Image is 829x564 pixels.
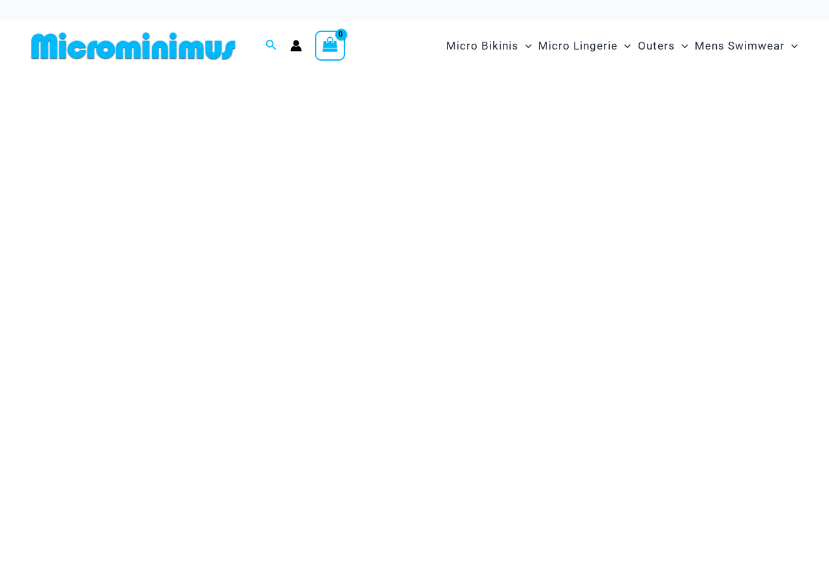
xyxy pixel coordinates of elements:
a: Micro LingerieMenu ToggleMenu Toggle [535,26,634,66]
span: Menu Toggle [675,29,688,63]
span: Menu Toggle [785,29,798,63]
a: Account icon link [290,40,302,52]
span: Menu Toggle [519,29,532,63]
span: Outers [638,29,675,63]
a: Search icon link [265,38,277,54]
span: Mens Swimwear [695,29,785,63]
a: Micro BikinisMenu ToggleMenu Toggle [443,26,535,66]
nav: Site Navigation [441,24,803,68]
span: Micro Bikinis [446,29,519,63]
a: View Shopping Cart, empty [315,31,345,61]
img: MM SHOP LOGO FLAT [26,31,241,61]
a: OutersMenu ToggleMenu Toggle [635,26,691,66]
span: Menu Toggle [618,29,631,63]
a: Mens SwimwearMenu ToggleMenu Toggle [691,26,801,66]
span: Micro Lingerie [538,29,618,63]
